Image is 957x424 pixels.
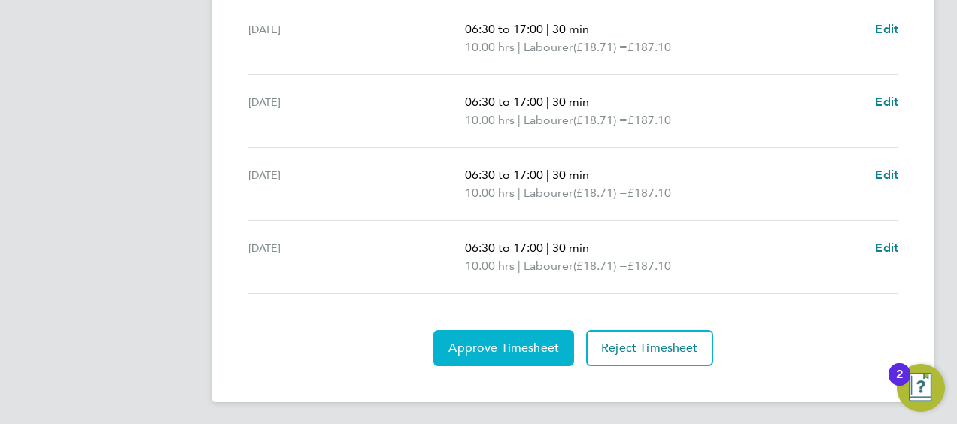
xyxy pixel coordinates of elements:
[465,259,515,273] span: 10.00 hrs
[465,186,515,200] span: 10.00 hrs
[248,93,465,129] div: [DATE]
[552,95,589,109] span: 30 min
[573,113,627,127] span: (£18.71) =
[573,186,627,200] span: (£18.71) =
[627,259,671,273] span: £187.10
[524,184,573,202] span: Labourer
[518,40,521,54] span: |
[546,241,549,255] span: |
[552,168,589,182] span: 30 min
[875,168,898,182] span: Edit
[552,22,589,36] span: 30 min
[448,341,559,356] span: Approve Timesheet
[875,20,898,38] a: Edit
[627,40,671,54] span: £187.10
[875,239,898,257] a: Edit
[875,241,898,255] span: Edit
[524,38,573,56] span: Labourer
[546,95,549,109] span: |
[248,239,465,275] div: [DATE]
[896,374,903,394] div: 2
[627,186,671,200] span: £187.10
[465,95,543,109] span: 06:30 to 17:00
[524,111,573,129] span: Labourer
[465,241,543,255] span: 06:30 to 17:00
[248,20,465,56] div: [DATE]
[627,113,671,127] span: £187.10
[546,168,549,182] span: |
[465,22,543,36] span: 06:30 to 17:00
[546,22,549,36] span: |
[573,40,627,54] span: (£18.71) =
[897,364,945,412] button: Open Resource Center, 2 new notifications
[518,113,521,127] span: |
[586,330,713,366] button: Reject Timesheet
[552,241,589,255] span: 30 min
[433,330,574,366] button: Approve Timesheet
[518,186,521,200] span: |
[875,22,898,36] span: Edit
[465,113,515,127] span: 10.00 hrs
[875,93,898,111] a: Edit
[601,341,698,356] span: Reject Timesheet
[248,166,465,202] div: [DATE]
[524,257,573,275] span: Labourer
[465,40,515,54] span: 10.00 hrs
[518,259,521,273] span: |
[573,259,627,273] span: (£18.71) =
[875,95,898,109] span: Edit
[875,166,898,184] a: Edit
[465,168,543,182] span: 06:30 to 17:00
